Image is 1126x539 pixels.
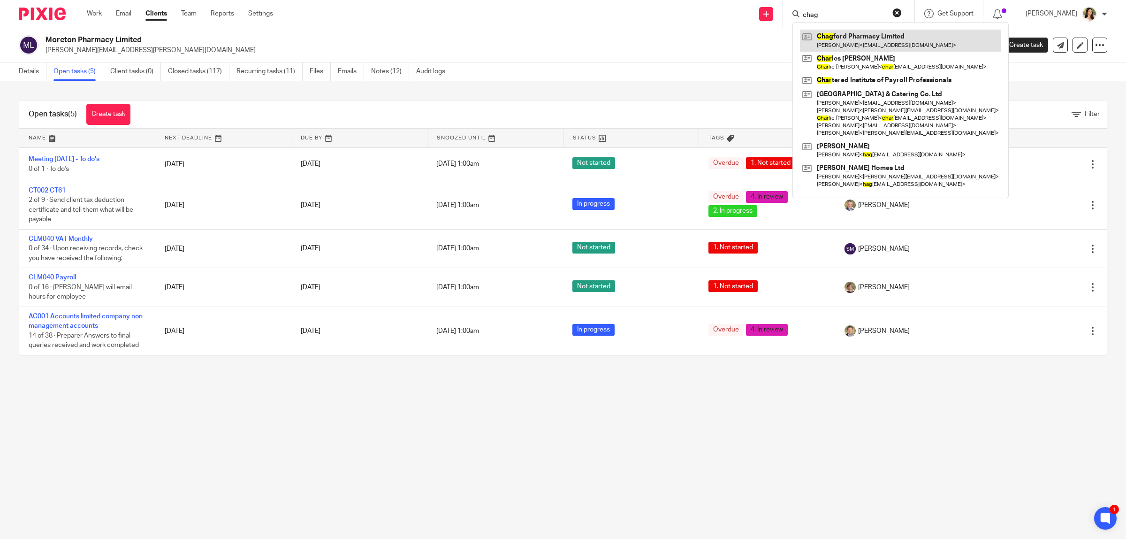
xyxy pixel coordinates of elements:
[19,62,46,81] a: Details
[310,62,331,81] a: Files
[437,135,486,140] span: Snoozed Until
[155,147,291,181] td: [DATE]
[858,200,910,210] span: [PERSON_NAME]
[155,229,291,268] td: [DATE]
[29,187,66,194] a: CT002 CT61
[994,38,1048,53] a: Create task
[436,284,479,291] span: [DATE] 1:00am
[416,62,452,81] a: Audit logs
[29,332,139,349] span: 14 of 38 · Preparer Answers to final queries received and work completed
[371,62,409,81] a: Notes (12)
[573,135,596,140] span: Status
[572,324,615,336] span: In progress
[436,202,479,208] span: [DATE] 1:00am
[572,242,615,254] span: Not started
[708,280,758,292] span: 1. Not started
[168,62,229,81] a: Closed tasks (117)
[29,246,143,262] span: 0 of 34 · Upon receiving records, check you have received the following:
[844,325,856,337] img: High%20Res%20Andrew%20Price%20Accountants_Poppy%20Jakes%20photography-1118.jpg
[301,328,320,334] span: [DATE]
[746,324,788,336] span: 4. In review
[572,280,615,292] span: Not started
[110,62,161,81] a: Client tasks (0)
[29,109,77,119] h1: Open tasks
[746,191,788,203] span: 4. In review
[211,9,234,18] a: Reports
[708,242,758,254] span: 1. Not started
[29,166,69,172] span: 0 of 1 · To do's
[181,9,197,18] a: Team
[155,268,291,307] td: [DATE]
[236,62,303,81] a: Recurring tasks (11)
[436,246,479,252] span: [DATE] 1:00am
[858,283,910,292] span: [PERSON_NAME]
[68,110,77,118] span: (5)
[708,324,744,336] span: Overdue
[116,9,131,18] a: Email
[338,62,364,81] a: Emails
[29,156,99,162] a: Meeting [DATE] - To do's
[19,8,66,20] img: Pixie
[301,246,320,252] span: [DATE]
[29,313,143,329] a: AC001 Accounts limited company non management accounts
[1082,7,1097,22] img: High%20Res%20Andrew%20Price%20Accountants_Poppy%20Jakes%20photography-1153.jpg
[29,284,132,300] span: 0 of 16 · [PERSON_NAME] will email hours for employee
[844,243,856,254] img: svg%3E
[802,11,886,20] input: Search
[46,35,793,45] h2: Moreton Pharmacy Limited
[858,326,910,336] span: [PERSON_NAME]
[29,236,93,242] a: CLM040 VAT Monthly
[155,181,291,229] td: [DATE]
[53,62,103,81] a: Open tasks (5)
[145,9,167,18] a: Clients
[708,135,724,140] span: Tags
[708,191,744,203] span: Overdue
[1110,505,1119,514] div: 1
[858,244,910,254] span: [PERSON_NAME]
[87,9,102,18] a: Work
[29,197,133,223] span: 2 of 9 · Send client tax deduction certificate and tell them what will be payable
[29,274,76,281] a: CLM040 Payroll
[86,104,130,125] a: Create task
[844,200,856,211] img: High%20Res%20Andrew%20Price%20Accountants_Poppy%20Jakes%20photography-1109.jpg
[708,205,757,217] span: 2. In progress
[708,157,744,169] span: Overdue
[937,10,974,17] span: Get Support
[301,202,320,208] span: [DATE]
[301,284,320,291] span: [DATE]
[19,35,38,55] img: svg%3E
[892,8,902,17] button: Clear
[155,307,291,354] td: [DATE]
[572,157,615,169] span: Not started
[844,282,856,293] img: High%20Res%20Andrew%20Price%20Accountants_Poppy%20Jakes%20photography-1142.jpg
[248,9,273,18] a: Settings
[1026,9,1077,18] p: [PERSON_NAME]
[301,161,320,168] span: [DATE]
[572,198,615,210] span: In progress
[436,161,479,168] span: [DATE] 1:00am
[1085,111,1100,117] span: Filter
[46,46,980,55] p: [PERSON_NAME][EMAIL_ADDRESS][PERSON_NAME][DOMAIN_NAME]
[436,328,479,334] span: [DATE] 1:00am
[746,157,795,169] span: 1. Not started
